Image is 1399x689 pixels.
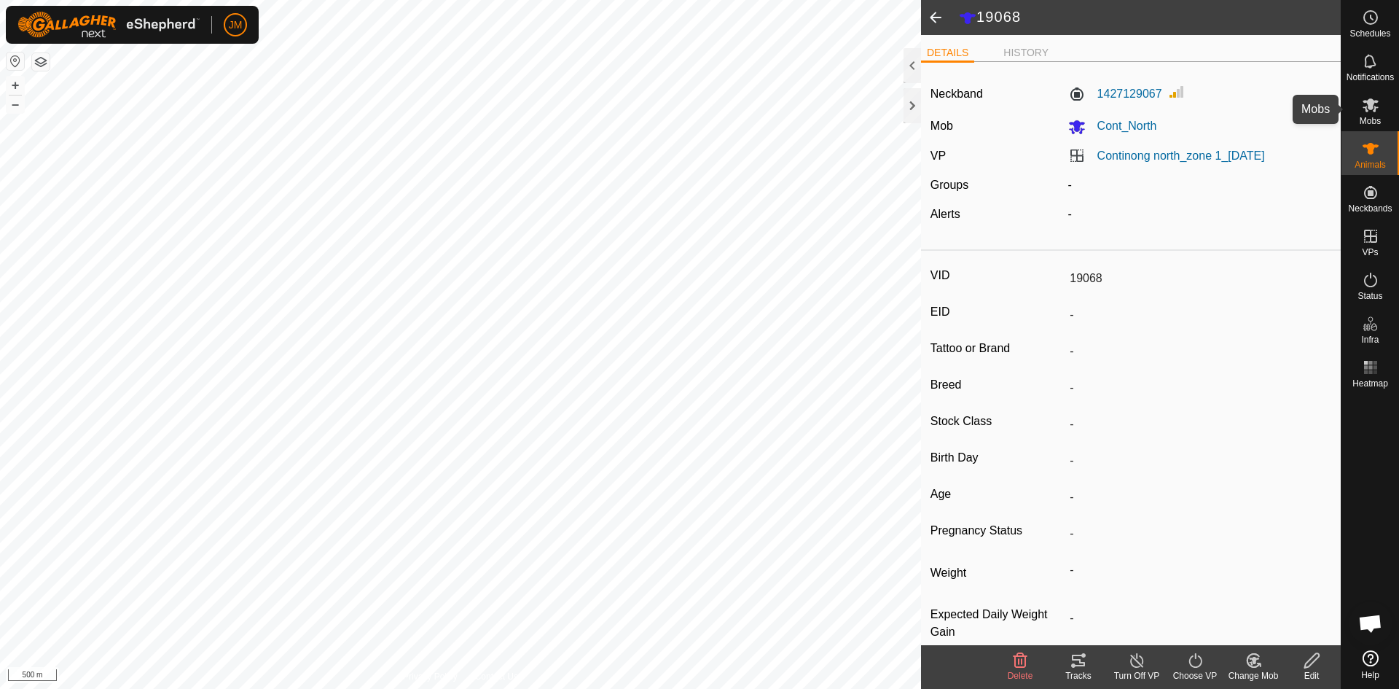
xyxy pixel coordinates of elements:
label: Pregnancy Status [930,521,1064,540]
span: Delete [1008,671,1033,681]
a: Continong north_zone 1_[DATE] [1097,149,1265,162]
div: Edit [1282,669,1341,682]
div: Choose VP [1166,669,1224,682]
button: Reset Map [7,52,24,70]
label: Expected Daily Weight Gain [930,606,1064,641]
label: Breed [930,375,1064,394]
label: Tattoo or Brand [930,339,1064,358]
span: Notifications [1347,73,1394,82]
button: Map Layers [32,53,50,71]
span: VPs [1362,248,1378,257]
div: Tracks [1049,669,1108,682]
span: Animals [1355,160,1386,169]
label: Birth Day [930,448,1064,467]
label: Mob [930,120,953,132]
span: JM [229,17,243,33]
div: Turn Off VP [1108,669,1166,682]
div: - [1062,176,1338,194]
li: DETAILS [921,45,974,63]
label: Stock Class [930,412,1064,431]
label: VID [930,266,1064,285]
span: Help [1361,671,1379,680]
h2: 19068 [959,8,1341,27]
button: – [7,96,24,113]
button: + [7,77,24,94]
div: Change Mob [1224,669,1282,682]
label: Alerts [930,208,960,220]
label: Weight [930,558,1064,588]
label: Groups [930,179,968,191]
label: EID [930,303,1064,322]
label: Neckband [930,85,983,103]
span: Neckbands [1348,204,1392,213]
a: Help [1341,645,1399,685]
img: Gallagher Logo [17,12,200,38]
img: Signal strength [1168,83,1186,101]
li: HISTORY [998,45,1054,61]
div: Open chat [1349,602,1392,645]
a: Contact Us [475,670,518,683]
span: Cont_North [1086,120,1157,132]
span: Heatmap [1352,379,1388,388]
span: Status [1357,292,1382,300]
div: - [1062,206,1338,223]
span: Mobs [1360,117,1381,125]
a: Privacy Policy [403,670,458,683]
label: 1427129067 [1068,85,1162,103]
label: VP [930,149,946,162]
span: Schedules [1349,29,1390,38]
label: Age [930,485,1064,504]
span: Infra [1361,335,1379,344]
